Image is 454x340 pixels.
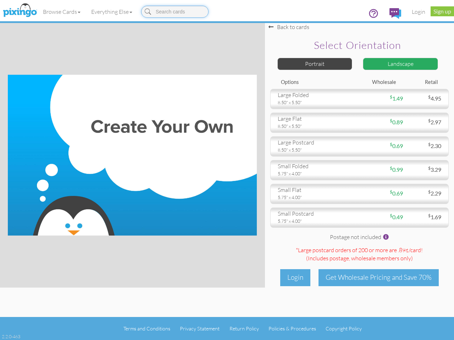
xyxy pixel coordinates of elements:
[363,58,438,70] div: Landscape
[278,115,354,123] div: large flat
[276,79,360,86] div: Options
[180,325,220,331] a: Privacy Statement
[278,99,354,106] div: 8.50" x 5.50"
[389,8,401,19] img: comments.svg
[2,333,20,340] div: 2.2.0-463
[38,3,86,21] a: Browse Cards
[268,325,316,331] a: Policies & Procedures
[278,194,354,200] div: 5.75" x 4.00"
[277,58,353,70] div: Portrait
[390,165,392,171] sup: $
[390,190,403,197] span: 0.69
[428,118,431,123] sup: $
[390,142,392,147] sup: $
[123,325,170,331] a: Terms and Conditions
[403,213,447,221] div: 1.69
[403,95,447,103] div: 4.95
[8,75,257,236] img: create-your-own-landscape.jpg
[1,2,39,19] img: pixingo logo
[390,94,392,100] sup: $
[428,142,431,147] sup: $
[349,255,411,262] span: , wholesale members only
[428,213,431,218] sup: $
[279,40,436,51] h2: Select orientation
[86,3,138,21] a: Everything Else
[141,6,209,18] input: Search cards
[428,189,431,194] sup: $
[270,233,449,243] div: Postage not included
[403,118,447,126] div: 2.97
[278,147,354,153] div: 8.50" x 5.50"
[278,123,354,129] div: 8.50" x 5.50"
[278,170,354,177] div: 5.75" x 4.00"
[278,162,354,170] div: small folded
[403,166,447,174] div: 3.29
[229,325,259,331] a: Return Policy
[359,79,401,86] div: Wholesale
[278,218,354,224] div: 5.75" x 4.00"
[278,210,354,218] div: small postcard
[390,95,403,102] span: 1.49
[280,269,310,286] div: Login
[278,186,354,194] div: small flat
[326,325,362,331] a: Copyright Policy
[390,214,403,220] span: 0.49
[390,119,403,125] span: 0.89
[406,3,431,21] a: Login
[319,269,439,286] div: Get Wholesale Pricing and Save 70%
[428,165,431,171] sup: $
[390,189,392,194] sup: $
[431,6,454,16] a: Sign up
[278,91,354,99] div: large folded
[390,118,392,123] sup: $
[390,166,403,173] span: 0.99
[402,79,443,86] div: Retail
[403,142,447,150] div: 2.30
[403,189,447,198] div: 2.29
[278,138,354,147] div: large postcard
[270,246,449,264] div: *Large postcard orders of 200 or more are .89¢/card! (Includes postage )
[390,213,392,218] sup: $
[428,94,431,100] sup: $
[390,142,403,149] span: 0.69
